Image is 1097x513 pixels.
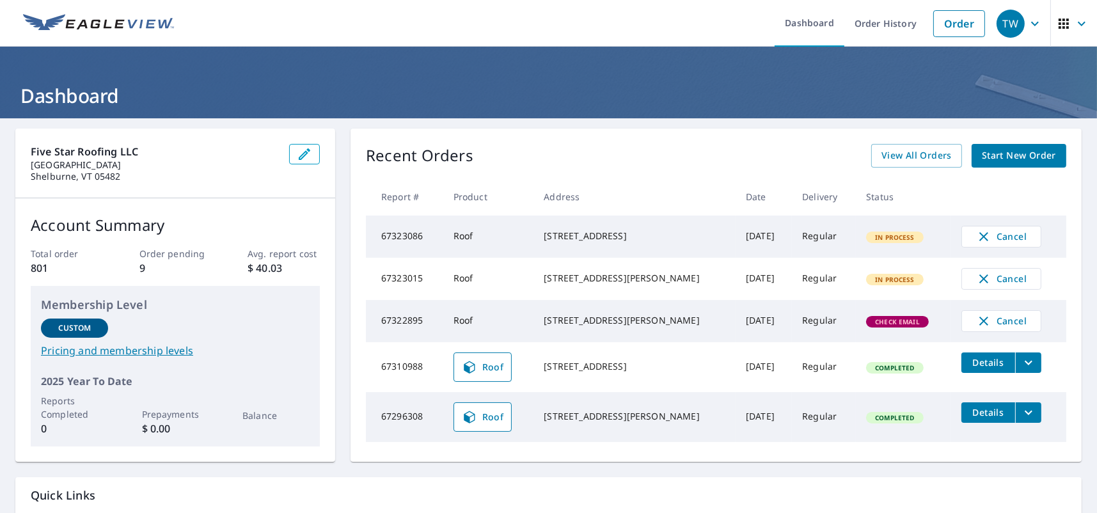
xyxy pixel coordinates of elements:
p: 2025 Year To Date [41,374,310,389]
th: Report # [366,178,443,216]
p: Membership Level [41,296,310,313]
button: Cancel [961,310,1041,332]
td: Regular [792,300,856,342]
span: Cancel [975,229,1028,244]
p: Account Summary [31,214,320,237]
div: [STREET_ADDRESS][PERSON_NAME] [544,410,725,423]
td: [DATE] [736,300,792,342]
img: EV Logo [23,14,174,33]
button: filesDropdownBtn-67296308 [1015,402,1041,423]
td: [DATE] [736,392,792,442]
p: Reports Completed [41,394,108,421]
div: TW [997,10,1025,38]
span: Check Email [867,317,927,326]
td: 67322895 [366,300,443,342]
p: 9 [139,260,212,276]
a: View All Orders [871,144,962,168]
p: Balance [242,409,310,422]
td: [DATE] [736,258,792,300]
div: [STREET_ADDRESS] [544,360,725,373]
th: Status [856,178,951,216]
td: Regular [792,258,856,300]
p: Prepayments [142,407,209,421]
p: Shelburne, VT 05482 [31,171,279,182]
a: Roof [454,402,512,432]
a: Pricing and membership levels [41,343,310,358]
td: Roof [443,300,534,342]
span: In Process [867,233,922,242]
p: Custom [58,322,91,334]
a: Roof [454,352,512,382]
span: In Process [867,275,922,284]
td: Roof [443,258,534,300]
span: Details [969,406,1007,418]
span: View All Orders [881,148,952,164]
td: Roof [443,216,534,258]
th: Delivery [792,178,856,216]
button: Cancel [961,226,1041,248]
div: [STREET_ADDRESS] [544,230,725,242]
p: Quick Links [31,487,1066,503]
span: Roof [462,409,504,425]
span: Completed [867,363,922,372]
div: [STREET_ADDRESS][PERSON_NAME] [544,272,725,285]
td: 67310988 [366,342,443,392]
th: Address [533,178,736,216]
button: Cancel [961,268,1041,290]
p: 0 [41,421,108,436]
td: Regular [792,216,856,258]
h1: Dashboard [15,83,1082,109]
p: Order pending [139,247,212,260]
th: Date [736,178,792,216]
td: [DATE] [736,342,792,392]
a: Order [933,10,985,37]
a: Start New Order [972,144,1066,168]
p: $ 0.00 [142,421,209,436]
p: Five Star Roofing LLC [31,144,279,159]
td: [DATE] [736,216,792,258]
p: Recent Orders [366,144,473,168]
span: Cancel [975,313,1028,329]
p: $ 40.03 [248,260,320,276]
p: 801 [31,260,103,276]
td: 67323015 [366,258,443,300]
div: [STREET_ADDRESS][PERSON_NAME] [544,314,725,327]
span: Roof [462,359,504,375]
span: Details [969,356,1007,368]
th: Product [443,178,534,216]
p: Total order [31,247,103,260]
button: detailsBtn-67296308 [961,402,1015,423]
p: Avg. report cost [248,247,320,260]
td: 67323086 [366,216,443,258]
span: Completed [867,413,922,422]
td: Regular [792,392,856,442]
button: filesDropdownBtn-67310988 [1015,352,1041,373]
span: Start New Order [982,148,1056,164]
button: detailsBtn-67310988 [961,352,1015,373]
td: Regular [792,342,856,392]
span: Cancel [975,271,1028,287]
td: 67296308 [366,392,443,442]
p: [GEOGRAPHIC_DATA] [31,159,279,171]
